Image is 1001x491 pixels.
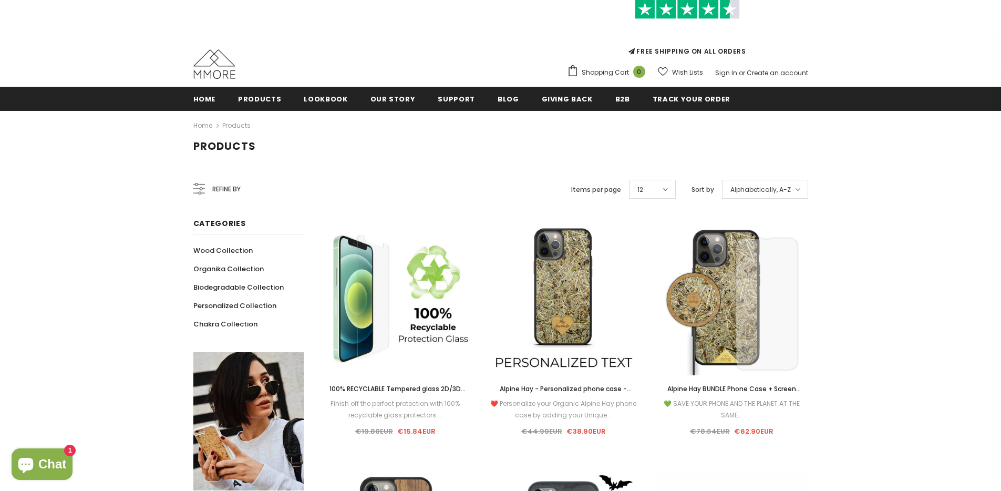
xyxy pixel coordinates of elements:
[692,185,714,195] label: Sort by
[567,19,808,46] iframe: Customer reviews powered by Trustpilot
[672,67,703,78] span: Wish Lists
[319,383,472,395] a: 100% RECYCLABLE Tempered glass 2D/3D screen protector
[653,94,730,104] span: Track your order
[567,65,651,80] a: Shopping Cart 0
[193,245,253,255] span: Wood Collection
[370,94,416,104] span: Our Story
[193,87,216,110] a: Home
[329,384,466,405] span: 100% RECYCLABLE Tempered glass 2D/3D screen protector
[739,68,745,77] span: or
[438,87,475,110] a: support
[238,94,281,104] span: Products
[690,426,730,436] span: €78.64EUR
[193,264,264,274] span: Organika Collection
[542,87,593,110] a: Giving back
[193,296,276,315] a: Personalized Collection
[193,139,256,154] span: Products
[370,87,416,110] a: Our Story
[521,426,562,436] span: €44.90EUR
[542,94,593,104] span: Giving back
[655,398,808,421] div: 💚 SAVE YOUR PHONE AND THE PLANET AT THE SAME...
[193,119,212,132] a: Home
[193,301,276,311] span: Personalized Collection
[193,315,257,333] a: Chakra Collection
[487,398,639,421] div: ❤️ Personalize your Organic Alpine Hay phone case by adding your Unique...
[355,426,393,436] span: €19.80EUR
[193,218,246,229] span: Categories
[319,398,472,421] div: Finish off the perfect protection with 100% recyclable glass protectors....
[193,278,284,296] a: Biodegradable Collection
[193,241,253,260] a: Wood Collection
[193,49,235,79] img: MMORE Cases
[500,384,632,405] span: Alpine Hay - Personalized phone case - Personalized gift
[193,94,216,104] span: Home
[238,87,281,110] a: Products
[615,94,630,104] span: B2B
[222,121,251,130] a: Products
[498,94,519,104] span: Blog
[715,68,737,77] a: Sign In
[212,183,241,195] span: Refine by
[734,426,773,436] span: €62.90EUR
[667,384,801,405] span: Alpine Hay BUNDLE Phone Case + Screen Protector + Alpine Hay Wireless Charger
[747,68,808,77] a: Create an account
[438,94,475,104] span: support
[498,87,519,110] a: Blog
[658,63,703,81] a: Wish Lists
[615,87,630,110] a: B2B
[397,426,436,436] span: €15.84EUR
[653,87,730,110] a: Track your order
[567,4,808,56] span: FREE SHIPPING ON ALL ORDERS
[582,67,629,78] span: Shopping Cart
[487,383,639,395] a: Alpine Hay - Personalized phone case - Personalized gift
[633,66,645,78] span: 0
[193,319,257,329] span: Chakra Collection
[730,185,791,195] span: Alphabetically, A-Z
[304,94,347,104] span: Lookbook
[655,383,808,395] a: Alpine Hay BUNDLE Phone Case + Screen Protector + Alpine Hay Wireless Charger
[571,185,621,195] label: Items per page
[8,448,76,483] inbox-online-store-chat: Shopify online store chat
[566,426,606,436] span: €38.90EUR
[304,87,347,110] a: Lookbook
[637,185,643,195] span: 12
[193,282,284,292] span: Biodegradable Collection
[193,260,264,278] a: Organika Collection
